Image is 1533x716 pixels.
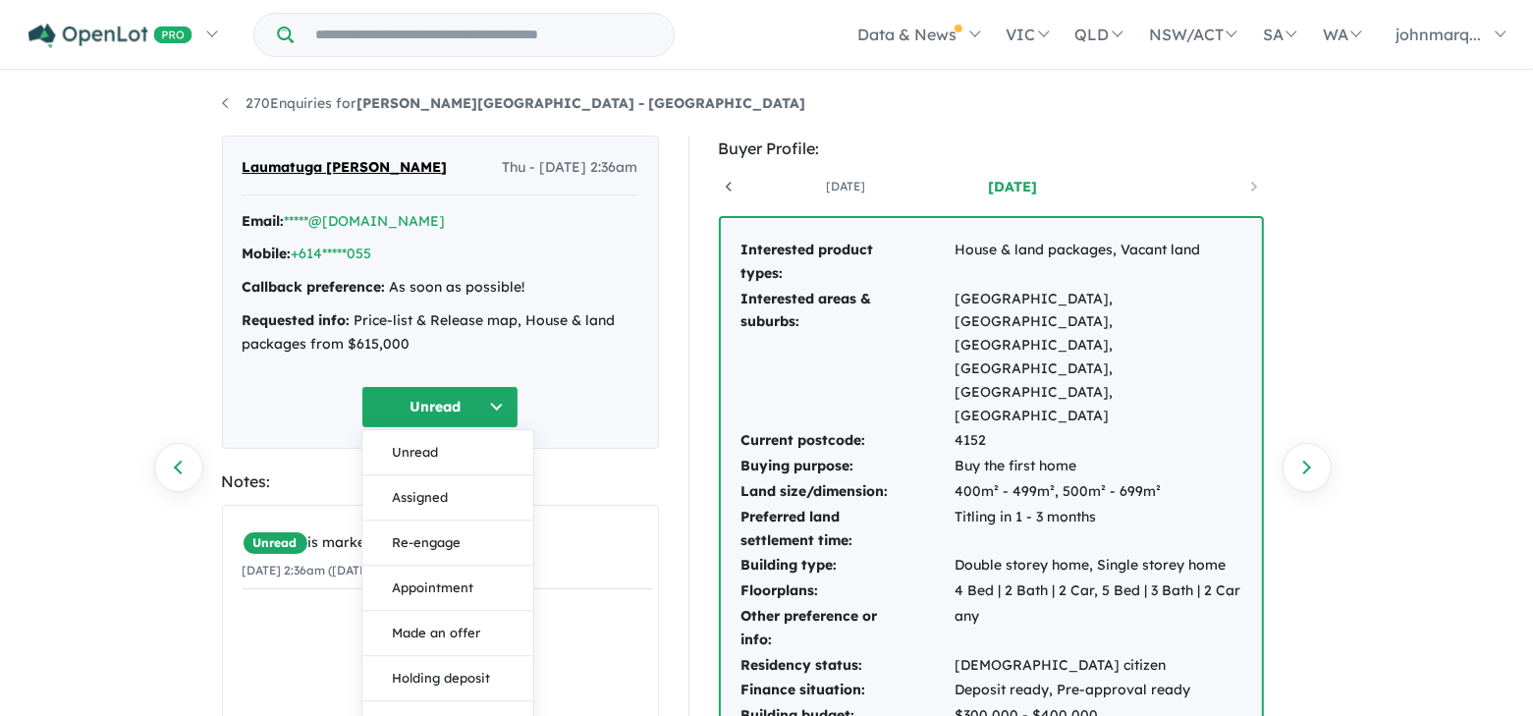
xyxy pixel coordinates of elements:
[740,653,955,679] td: Residency status:
[243,156,448,180] span: Laumatuga [PERSON_NAME]
[740,553,955,578] td: Building type:
[740,238,955,287] td: Interested product types:
[740,287,955,429] td: Interested areas & suburbs:
[955,428,1242,454] td: 4152
[503,156,638,180] span: Thu - [DATE] 2:36am
[719,136,1264,162] div: Buyer Profile:
[243,311,351,329] strong: Requested info:
[298,14,670,56] input: Try estate name, suburb, builder or developer
[955,479,1242,505] td: 400m² - 499m², 500m² - 699m²
[362,475,533,521] button: Assigned
[362,521,533,566] button: Re-engage
[762,177,929,196] a: [DATE]
[1396,25,1481,44] span: johnmarq...
[929,177,1096,196] a: [DATE]
[740,454,955,479] td: Buying purpose:
[243,563,376,578] small: [DATE] 2:36am ([DATE])
[955,604,1242,653] td: any
[740,604,955,653] td: Other preference or info:
[955,238,1242,287] td: House & land packages, Vacant land
[955,653,1242,679] td: [DEMOGRAPHIC_DATA] citizen
[222,468,659,495] div: Notes:
[222,92,1312,116] nav: breadcrumb
[362,430,533,475] button: Unread
[243,531,308,555] span: Unread
[955,678,1242,703] td: Deposit ready, Pre-approval ready
[740,479,955,505] td: Land size/dimension:
[243,212,285,230] strong: Email:
[362,611,533,656] button: Made an offer
[28,24,192,48] img: Openlot PRO Logo White
[740,578,955,604] td: Floorplans:
[362,656,533,701] button: Holding deposit
[955,454,1242,479] td: Buy the first home
[955,578,1242,604] td: 4 Bed | 2 Bath | 2 Car, 5 Bed | 3 Bath | 2 Car
[740,678,955,703] td: Finance situation:
[243,531,653,555] div: is marked.
[955,553,1242,578] td: Double storey home, Single storey home
[362,566,533,611] button: Appointment
[243,278,386,296] strong: Callback preference:
[740,428,955,454] td: Current postcode:
[955,505,1242,554] td: Titling in 1 - 3 months
[740,505,955,554] td: Preferred land settlement time:
[222,94,806,112] a: 270Enquiries for[PERSON_NAME][GEOGRAPHIC_DATA] - [GEOGRAPHIC_DATA]
[243,276,638,300] div: As soon as possible!
[243,245,292,262] strong: Mobile:
[955,287,1242,429] td: [GEOGRAPHIC_DATA], [GEOGRAPHIC_DATA], [GEOGRAPHIC_DATA], [GEOGRAPHIC_DATA], [GEOGRAPHIC_DATA], [G...
[357,94,806,112] strong: [PERSON_NAME][GEOGRAPHIC_DATA] - [GEOGRAPHIC_DATA]
[243,309,638,357] div: Price-list & Release map, House & land packages from $615,000
[361,386,519,428] button: Unread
